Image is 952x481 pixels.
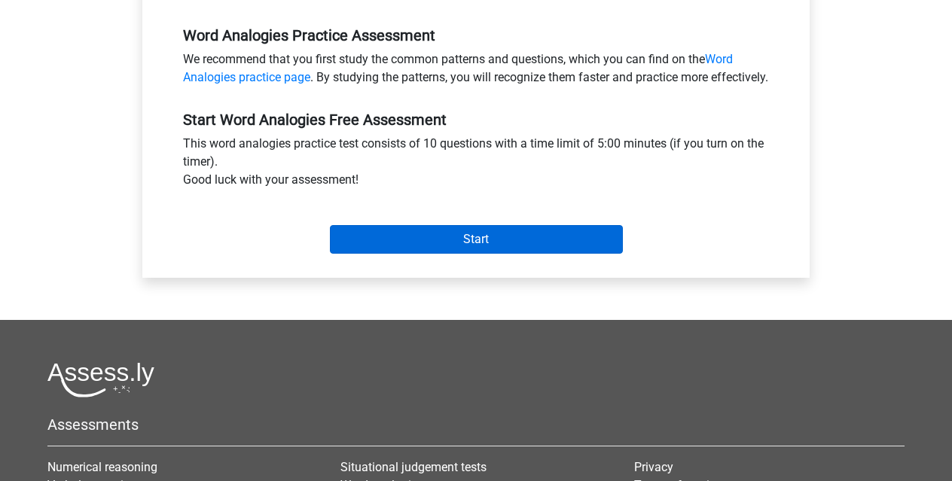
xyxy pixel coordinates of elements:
[340,460,487,474] a: Situational judgement tests
[47,460,157,474] a: Numerical reasoning
[183,26,769,44] h5: Word Analogies Practice Assessment
[330,225,623,254] input: Start
[172,135,780,195] div: This word analogies practice test consists of 10 questions with a time limit of 5:00 minutes (if ...
[47,362,154,397] img: Assessly logo
[172,50,780,93] div: We recommend that you first study the common patterns and questions, which you can find on the . ...
[183,111,769,129] h5: Start Word Analogies Free Assessment
[634,460,673,474] a: Privacy
[47,416,905,434] h5: Assessments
